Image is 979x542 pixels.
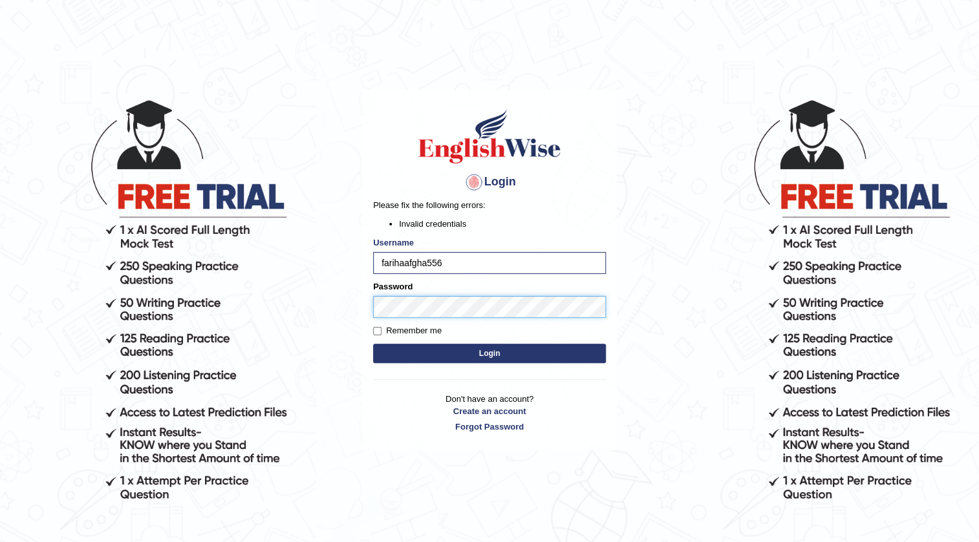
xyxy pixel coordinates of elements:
p: Please fix the following errors: [373,199,606,211]
a: Forgot Password [373,421,606,433]
button: Login [373,344,606,363]
label: Username [373,236,414,249]
input: Remember me [373,327,382,335]
li: Invalid credentials [399,218,606,230]
label: Remember me [373,324,442,337]
img: Logo of English Wise sign in for intelligent practice with AI [416,107,563,165]
h4: Login [373,172,606,193]
label: Password [373,280,413,293]
a: Create an account [373,405,606,417]
p: Don't have an account? [373,393,606,433]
